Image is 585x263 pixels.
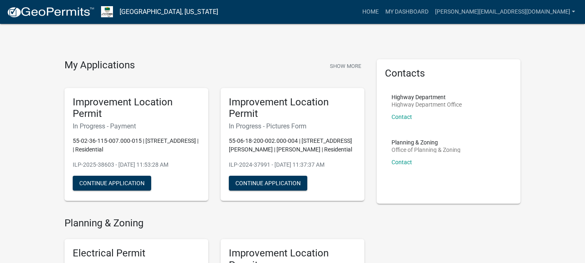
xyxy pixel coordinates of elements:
[229,137,356,154] p: 55-06-18-200-002.000-004 | [STREET_ADDRESS][PERSON_NAME] | [PERSON_NAME] | Residential
[73,137,200,154] p: 55-02-36-115-007.000-015 | [STREET_ADDRESS] | | Residential
[73,96,200,120] h5: Improvement Location Permit
[229,161,356,169] p: ILP-2024-37991 - [DATE] 11:37:37 AM
[73,247,200,259] h5: Electrical Permit
[392,102,462,107] p: Highway Department Office
[229,176,307,191] button: Continue Application
[392,94,462,100] p: Highway Department
[64,217,364,229] h4: Planning & Zoning
[229,96,356,120] h5: Improvement Location Permit
[73,176,151,191] button: Continue Application
[385,67,512,79] h5: Contacts
[392,147,461,153] p: Office of Planning & Zoning
[432,4,578,20] a: [PERSON_NAME][EMAIL_ADDRESS][DOMAIN_NAME]
[392,159,412,165] a: Contact
[392,140,461,145] p: Planning & Zoning
[229,122,356,130] h6: In Progress - Pictures Form
[64,59,135,72] h4: My Applications
[327,59,364,73] button: Show More
[73,122,200,130] h6: In Progress - Payment
[382,4,432,20] a: My Dashboard
[392,114,412,120] a: Contact
[359,4,382,20] a: Home
[73,161,200,169] p: ILP-2025-38603 - [DATE] 11:53:28 AM
[101,6,113,17] img: Morgan County, Indiana
[120,5,218,19] a: [GEOGRAPHIC_DATA], [US_STATE]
